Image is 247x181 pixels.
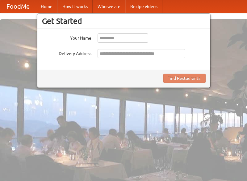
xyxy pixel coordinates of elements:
a: FoodMe [0,0,36,13]
a: Who we are [93,0,125,13]
a: Recipe videos [125,0,162,13]
h3: Get Started [42,16,206,26]
label: Your Name [42,33,91,41]
label: Delivery Address [42,49,91,57]
a: Home [36,0,57,13]
a: How it works [57,0,93,13]
button: Find Restaurants! [163,74,206,83]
